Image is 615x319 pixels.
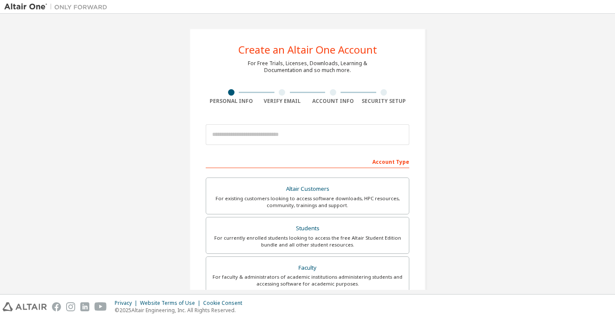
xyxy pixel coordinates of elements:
div: For Free Trials, Licenses, Downloads, Learning & Documentation and so much more. [248,60,367,74]
div: For faculty & administrators of academic institutions administering students and accessing softwa... [211,274,404,287]
div: Privacy [115,300,140,307]
div: Personal Info [206,98,257,105]
p: © 2025 Altair Engineering, Inc. All Rights Reserved. [115,307,247,314]
img: Altair One [4,3,112,11]
div: Website Terms of Use [140,300,203,307]
img: instagram.svg [66,302,75,311]
div: For existing customers looking to access software downloads, HPC resources, community, trainings ... [211,195,404,209]
div: Account Info [307,98,359,105]
img: youtube.svg [94,302,107,311]
div: Account Type [206,154,409,168]
div: Verify Email [257,98,308,105]
div: Faculty [211,262,404,274]
div: Altair Customers [211,183,404,195]
div: Students [211,223,404,235]
div: Create an Altair One Account [238,45,377,55]
div: Security Setup [359,98,410,105]
img: linkedin.svg [80,302,89,311]
div: Cookie Consent [203,300,247,307]
div: For currently enrolled students looking to access the free Altair Student Edition bundle and all ... [211,235,404,248]
img: facebook.svg [52,302,61,311]
img: altair_logo.svg [3,302,47,311]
